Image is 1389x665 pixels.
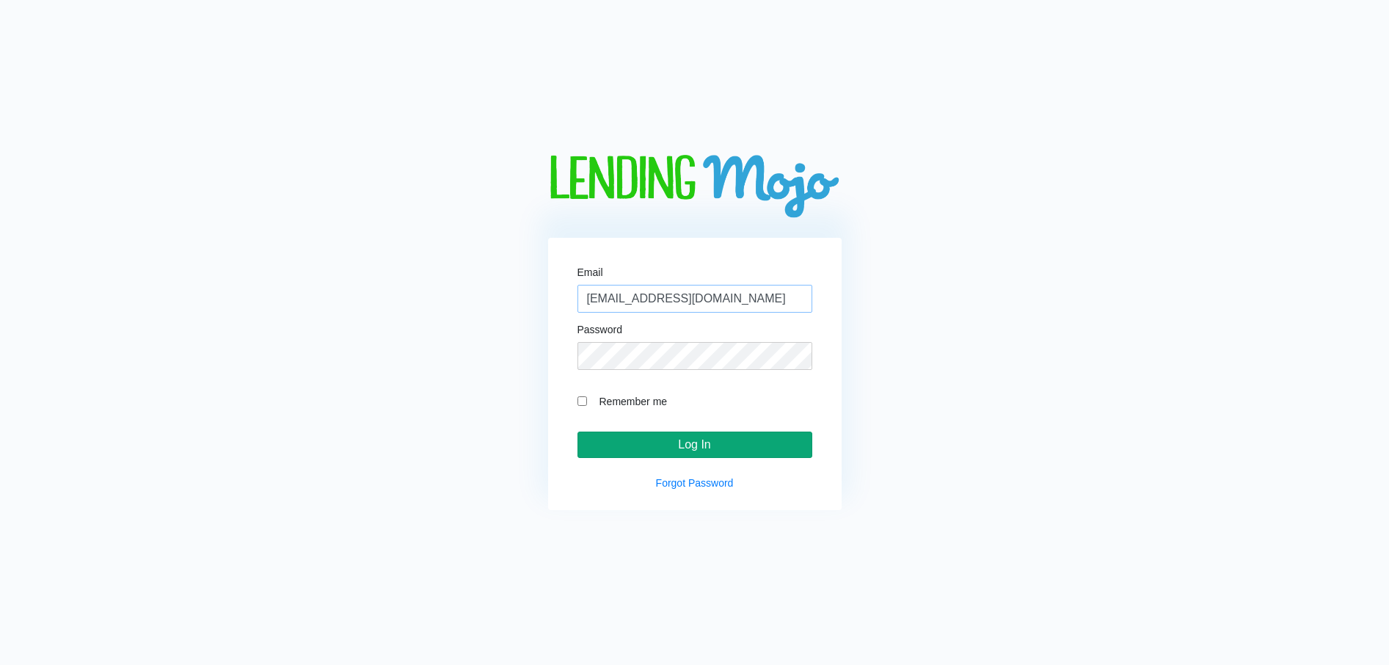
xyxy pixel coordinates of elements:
img: logo-big.png [548,155,842,220]
label: Email [577,267,603,277]
a: Forgot Password [656,477,734,489]
label: Password [577,324,622,335]
input: Log In [577,432,812,458]
label: Remember me [592,393,812,410]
